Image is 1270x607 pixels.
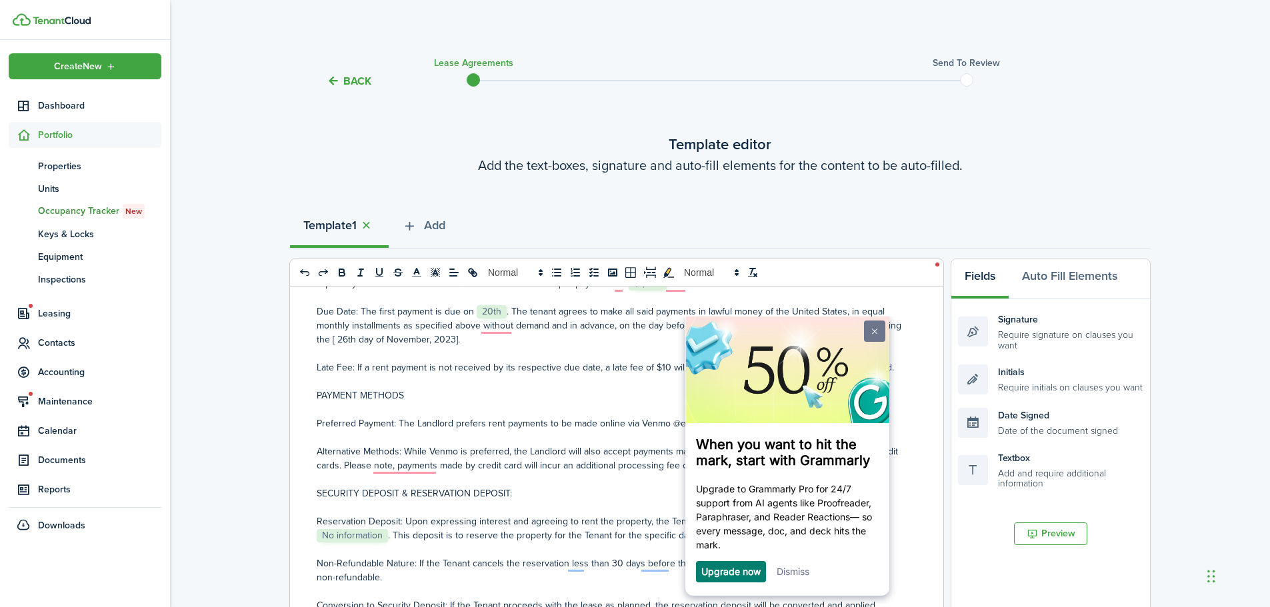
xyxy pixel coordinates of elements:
[317,416,907,430] p: Preferred Payment: The Landlord prefers rent payments to be made online via Venmo @elihaddad
[54,62,102,71] span: Create New
[585,265,603,281] button: list: check
[327,74,371,88] button: Back
[38,273,161,287] span: Inspections
[38,250,161,264] span: Equipment
[38,482,161,496] span: Reports
[566,265,585,281] button: list: ordered
[9,223,161,245] a: Keys & Locks
[603,265,622,281] button: image
[303,217,352,235] strong: Template
[38,518,85,532] span: Downloads
[659,265,678,281] button: toggleMarkYellow: markYellow
[317,514,907,542] p: Reservation Deposit: Upon expressing interest and agreeing to rent the property, the Tenant shall...
[1048,463,1270,607] iframe: Chat Widget
[434,56,513,70] h3: Lease Agreements
[9,53,161,79] button: Open menu
[38,306,161,320] span: Leasing
[23,249,83,261] a: Upgrade now
[317,486,907,500] p: SECURITY DEPOSIT & RESERVATION DEPOSIT:
[317,388,907,402] p: PAYMENT METHODS
[38,336,161,350] span: Contacts
[317,444,907,472] p: Alternative Methods: While Venmo is preferred, the Landlord will also accept payments made throug...
[641,265,659,281] button: pageBreak
[38,227,161,241] span: Keys & Locks
[125,205,142,217] span: New
[370,265,389,281] button: underline
[1207,556,1215,596] div: Drag
[951,259,1009,299] button: Fields
[38,182,161,196] span: Units
[9,268,161,291] a: Inspections
[38,453,161,467] span: Documents
[18,165,201,235] p: Upgrade to Grammarly Pro for 24/7 support from AI agents like Proofreader, Paraphraser, and Reade...
[463,265,482,281] button: link
[317,556,907,584] p: Non-Refundable Nature: If the Tenant cancels the reservation less than 30 days before the move-in...
[9,245,161,268] a: Equipment
[38,128,161,142] span: Portfolio
[314,265,333,281] button: redo: redo
[743,265,762,281] button: clean
[9,476,161,502] a: Reports
[424,217,445,235] span: Add
[38,365,161,379] span: Accounting
[317,529,388,542] span: No information
[194,12,199,18] img: close_x_white.png
[357,218,375,233] button: Close tab
[33,17,91,25] img: TenantCloud
[1009,259,1131,299] button: Auto Fill Elements
[99,249,131,261] a: Dismiss
[9,93,161,119] a: Dashboard
[9,155,161,177] a: Properties
[290,155,1150,175] wizard-step-header-description: Add the text-boxes, signature and auto-fill elements for the content to be auto-filled.
[317,360,907,374] p: Late Fee: If a rent payment is not received by its respective due date, a late fee of $10 will be...
[13,13,31,26] img: TenantCloud
[351,265,370,281] button: italic
[317,304,907,346] p: Due Date: The first payment is due on ﻿ ﻿. The tenant agrees to make all said payments in lawful ...
[295,265,314,281] button: undo: undo
[352,217,357,235] strong: 1
[38,204,161,219] span: Occupancy Tracker
[333,265,351,281] button: bold
[38,159,161,173] span: Properties
[290,133,1150,155] wizard-step-header-title: Template editor
[38,99,161,113] span: Dashboard
[622,265,641,281] button: table-better
[389,209,459,249] button: Add
[933,56,1000,70] h3: Send to review
[477,305,507,318] span: 20th
[1014,522,1087,545] button: Preview
[38,394,161,408] span: Maintenance
[9,200,161,223] a: Occupancy TrackerNew
[389,265,407,281] button: strike
[38,424,161,438] span: Calendar
[18,120,201,152] h3: When you want to hit the mark, start with Grammarly
[547,265,566,281] button: list: bullet
[9,177,161,200] a: Units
